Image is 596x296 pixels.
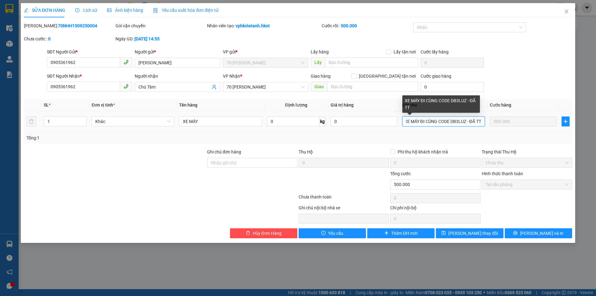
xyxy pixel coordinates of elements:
span: Lấy hàng [311,49,329,54]
button: deleteHủy Đơn Hàng [230,228,297,238]
span: Ảnh kiện hàng [107,8,143,13]
input: Cước lấy hàng [421,58,484,68]
div: Cước rồi : [322,22,412,29]
input: Cước giao hàng [421,82,484,92]
button: delete [26,116,36,126]
span: Đơn vị tính [92,102,115,107]
div: Trạng thái Thu Hộ [482,148,572,155]
input: VD: Bàn, Ghế [179,116,262,126]
span: edit [24,8,28,12]
b: vphkvietanh.hkot [236,23,270,28]
span: Giá trị hàng [331,102,354,107]
label: Cước giao hàng [421,74,451,79]
span: Thêm ĐH mới [391,230,418,237]
label: Cước lấy hàng [421,49,449,54]
span: user-add [212,84,217,89]
div: Ngày GD: [115,35,206,42]
input: Dọc đường [325,57,418,67]
b: 0 [48,36,51,41]
div: Gói vận chuyển: [115,22,206,29]
label: Hình thức thanh toán [482,171,523,176]
input: Ghi chú đơn hàng [207,158,297,168]
button: exclamation-circleYêu cầu [299,228,366,238]
button: plus [562,116,570,126]
span: exclamation-circle [321,231,326,236]
span: [GEOGRAPHIC_DATA] tận nơi [356,73,418,80]
span: [PERSON_NAME] thay đổi [448,230,498,237]
span: Lấy [311,57,325,67]
div: Chi phí nội bộ [390,204,481,214]
span: kg [319,116,326,126]
span: Yêu cầu xuất hóa đơn điện tử [153,8,219,13]
span: picture [107,8,111,12]
span: 70 Nguyễn Hữu Huân [227,58,305,67]
img: icon [153,8,158,13]
button: plusThêm ĐH mới [367,228,435,238]
span: Khác [95,117,170,126]
div: Ghi chú nội bộ nhà xe [299,204,389,214]
label: Ghi chú đơn hàng [207,149,241,154]
b: 500.000 [341,23,357,28]
span: Giao [311,82,327,92]
span: Chưa thu [485,158,568,167]
div: Chưa cước : [24,35,114,42]
b: 70NHH1509250004 [58,23,97,28]
button: printer[PERSON_NAME] và In [505,228,572,238]
span: plus [384,231,389,236]
div: Nhân viên tạo: [207,22,320,29]
span: Hủy Đơn Hàng [253,230,281,237]
span: Tổng cước [390,171,411,176]
span: VP Nhận [223,74,240,79]
span: Tên hàng [179,102,197,107]
div: SĐT Người Nhận [47,73,132,80]
button: Close [558,3,575,20]
button: save[PERSON_NAME] thay đổi [436,228,503,238]
div: Chưa thanh toán [298,194,390,204]
div: SĐT Người Gửi [47,48,132,55]
span: close [564,9,569,14]
input: Dọc đường [327,82,418,92]
span: Tại văn phòng [485,180,568,189]
span: save [441,231,446,236]
div: [PERSON_NAME]: [24,22,114,29]
span: delete [246,231,250,236]
span: Cước hàng [490,102,511,107]
input: Ghi Chú [402,116,485,126]
span: Giao hàng [311,74,331,79]
span: phone [124,84,129,89]
div: XE MÁY ĐI CÙNG CODE DB3LUZ - ĐÃ TT [402,95,480,113]
div: Người nhận [135,73,220,80]
span: Lấy tận nơi [391,48,418,55]
span: clock-circle [75,8,79,12]
th: Ghi chú [400,99,487,111]
input: 0 [490,116,557,126]
span: Yêu cầu [328,230,343,237]
span: phone [124,60,129,65]
div: VP gửi [223,48,308,55]
span: printer [513,231,517,236]
b: [DATE] 14:55 [134,36,160,41]
span: [PERSON_NAME] và In [520,230,563,237]
span: 70 Nguyễn Hữu Huân [227,82,305,92]
div: Tổng: 1 [26,134,230,141]
span: Định lượng [285,102,307,107]
span: SỬA ĐƠN HÀNG [24,8,65,13]
span: Phí thu hộ khách nhận trả [395,148,450,155]
span: Lịch sử [75,8,97,13]
span: Thu Hộ [299,149,313,154]
div: Người gửi [135,48,220,55]
span: plus [562,119,569,124]
span: SL [44,102,49,107]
